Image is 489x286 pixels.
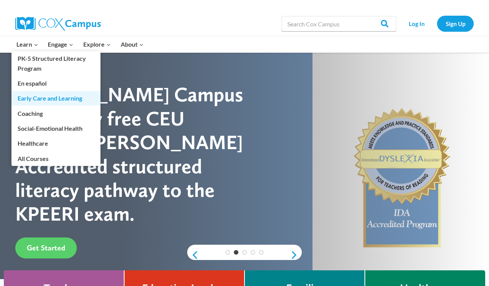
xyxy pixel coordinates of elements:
[11,36,148,52] nav: Primary Navigation
[15,17,101,31] img: Cox Campus
[11,121,100,136] a: Social-Emotional Health
[11,51,100,76] a: PK-5 Structured Literacy Program
[116,36,149,52] button: Child menu of About
[11,76,100,91] a: En español
[11,106,100,120] a: Coaching
[282,16,396,31] input: Search Cox Campus
[11,36,43,52] button: Child menu of Learn
[400,16,433,31] a: Log In
[27,243,65,252] span: Get Started
[78,36,116,52] button: Child menu of Explore
[11,151,100,166] a: All Courses
[43,36,79,52] button: Child menu of Engage
[15,83,244,226] div: [PERSON_NAME] Campus is the only free CEU earning, [PERSON_NAME] Accredited structured literacy p...
[11,136,100,151] a: Healthcare
[11,91,100,106] a: Early Care and Learning
[15,237,77,258] a: Get Started
[437,16,474,31] a: Sign Up
[400,16,474,31] nav: Secondary Navigation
